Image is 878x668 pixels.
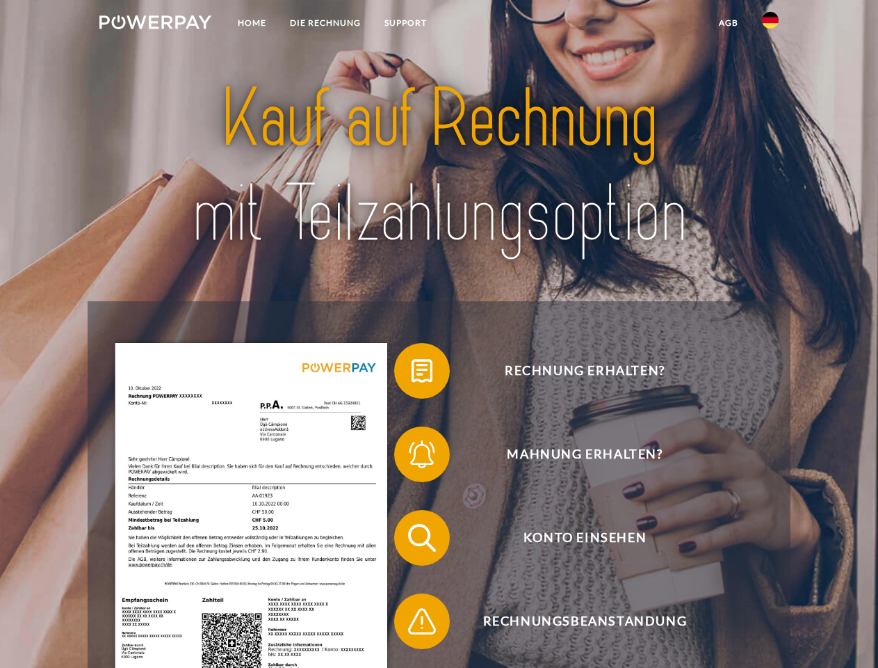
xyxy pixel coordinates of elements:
span: Rechnung erhalten? [414,343,755,399]
img: qb_warning.svg [405,604,439,639]
button: Konto einsehen [394,510,756,566]
iframe: Button to launch messaging window [822,612,867,657]
img: de [762,12,779,29]
img: logo-powerpay-white.svg [99,15,211,29]
img: title-powerpay_de.svg [133,67,745,267]
button: Rechnung erhalten? [394,343,756,399]
button: Rechnungsbeanstandung [394,594,756,649]
img: qb_search.svg [405,520,439,555]
span: Konto einsehen [414,510,755,566]
a: agb [707,10,750,35]
img: qb_bell.svg [405,437,439,472]
a: Home [226,10,278,35]
span: Rechnungsbeanstandung [414,594,755,649]
a: DIE RECHNUNG [278,10,373,35]
span: Mahnung erhalten? [414,427,755,482]
button: Mahnung erhalten? [394,427,756,482]
a: SUPPORT [373,10,439,35]
img: qb_bill.svg [405,353,439,388]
